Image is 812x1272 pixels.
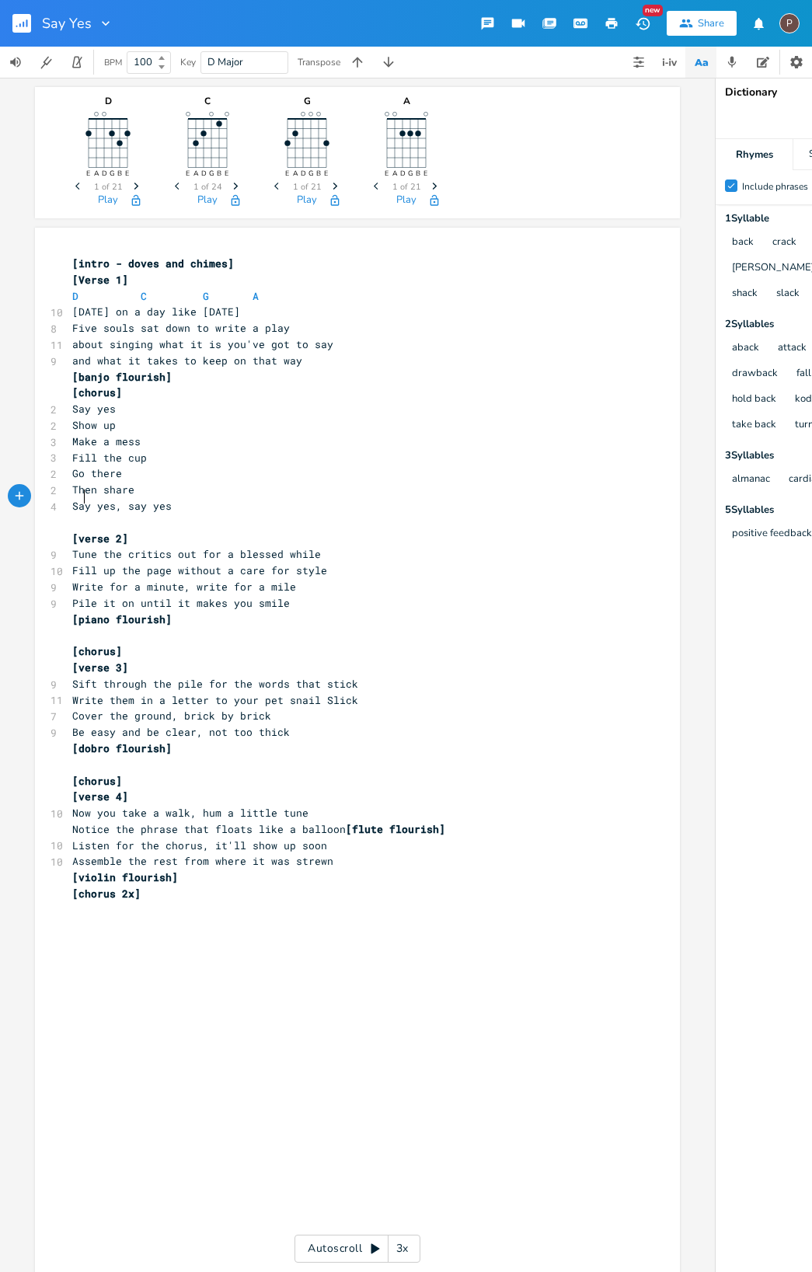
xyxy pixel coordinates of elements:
[732,528,812,541] button: positive feedback
[72,887,141,901] span: [chorus 2x]
[742,182,808,191] div: Include phrases
[72,580,296,594] span: Write for a minute, write for a mile
[72,531,128,545] span: [verse 2]
[779,13,800,33] div: Paul H
[141,289,147,303] span: C
[389,1235,416,1263] div: 3x
[294,1235,420,1263] div: Autoscroll
[125,169,129,178] text: E
[385,169,389,178] text: E
[72,289,78,303] span: D
[72,354,302,368] span: and what it takes to keep on that way
[297,194,317,207] button: Play
[193,183,222,191] span: 1 of 24
[72,612,172,626] span: [piano flourish]
[72,418,116,432] span: Show up
[772,236,796,249] button: crack
[203,289,209,303] span: G
[186,169,190,178] text: E
[268,96,346,106] div: G
[72,273,128,287] span: [Verse 1]
[72,854,333,868] span: Assemble the rest from where it was strewn
[301,169,306,178] text: D
[72,677,358,691] span: Sift through the pile for the words that stick
[732,236,754,249] button: back
[416,169,420,178] text: B
[643,5,663,16] div: New
[324,169,328,178] text: E
[293,183,322,191] span: 1 of 21
[627,9,658,37] button: New
[72,709,271,723] span: Cover the ground, brick by brick
[169,96,246,106] div: C
[197,194,218,207] button: Play
[732,419,776,432] button: take back
[42,16,92,30] span: Say Yes
[778,342,807,355] button: attack
[117,169,122,178] text: B
[72,547,321,561] span: Tune the critics out for a blessed while
[732,368,778,381] button: drawback
[98,194,118,207] button: Play
[72,321,290,335] span: Five souls sat down to write a play
[193,169,199,178] text: A
[298,58,340,67] div: Transpose
[346,822,445,836] span: [flute flourish]
[86,169,90,178] text: E
[72,774,122,788] span: [chorus]
[217,169,221,178] text: B
[408,169,413,178] text: G
[72,451,147,465] span: Fill the cup
[253,289,259,303] span: A
[776,288,800,301] button: slack
[732,473,770,486] button: almanac
[72,660,128,674] span: [verse 3]
[72,870,178,884] span: [violin flourish]
[72,370,172,384] span: [banjo flourish]
[732,288,758,301] button: shack
[392,169,398,178] text: A
[423,169,427,178] text: E
[732,342,759,355] button: aback
[293,169,298,178] text: A
[732,393,776,406] button: hold back
[72,789,128,803] span: [verse 4]
[368,96,445,106] div: A
[72,256,234,270] span: [intro - doves and chimes]
[396,194,416,207] button: Play
[72,499,172,513] span: Say yes, say yes
[102,169,107,178] text: D
[209,169,214,178] text: G
[698,16,724,30] div: Share
[104,58,122,67] div: BPM
[667,11,737,36] button: Share
[180,58,196,67] div: Key
[72,337,333,351] span: about singing what it is you've got to say
[72,434,141,448] span: Make a mess
[72,838,327,852] span: Listen for the chorus, it'll show up soon
[72,483,134,497] span: Then share
[72,725,290,739] span: Be easy and be clear, not too thick
[201,169,207,178] text: D
[72,385,122,399] span: [chorus]
[69,96,147,106] div: D
[779,5,800,41] button: P
[72,693,358,707] span: Write them in a letter to your pet snail Slick
[285,169,289,178] text: E
[72,305,240,319] span: [DATE] on a day like [DATE]
[400,169,406,178] text: D
[207,55,243,69] span: D Major
[225,169,228,178] text: E
[72,806,308,820] span: Now you take a walk, hum a little tune
[716,139,793,170] div: Rhymes
[94,169,99,178] text: A
[72,822,445,836] span: Notice the phrase that floats like a balloon
[72,741,172,755] span: [dobro flourish]
[316,169,321,178] text: B
[308,169,314,178] text: G
[72,466,122,480] span: Go there
[72,402,116,416] span: Say yes
[72,644,122,658] span: [chorus]
[110,169,115,178] text: G
[72,563,327,577] span: Fill up the page without a care for style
